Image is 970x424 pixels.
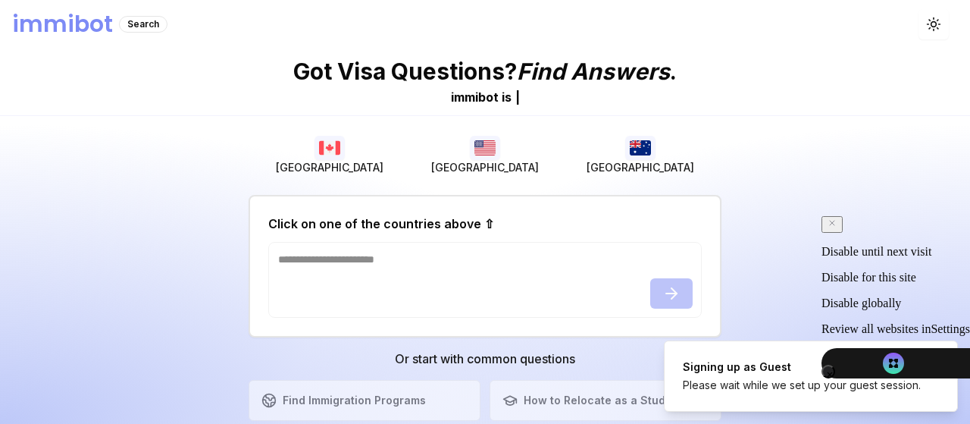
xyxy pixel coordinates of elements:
[625,136,656,160] img: Australia flag
[276,160,383,175] span: [GEOGRAPHIC_DATA]
[314,136,345,160] img: Canada flag
[683,360,921,375] div: Signing up as Guest
[12,11,113,38] h1: immibot
[517,58,670,85] span: Find Answers
[293,58,677,85] p: Got Visa Questions? .
[431,160,539,175] span: [GEOGRAPHIC_DATA]
[587,160,694,175] span: [GEOGRAPHIC_DATA]
[683,378,921,393] div: Please wait while we set up your guest session.
[119,16,167,33] div: Search
[249,350,721,368] h3: Or start with common questions
[451,88,512,106] div: immibot is
[268,215,494,233] h2: Click on one of the countries above ⇧
[470,136,500,160] img: USA flag
[515,90,520,105] span: |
